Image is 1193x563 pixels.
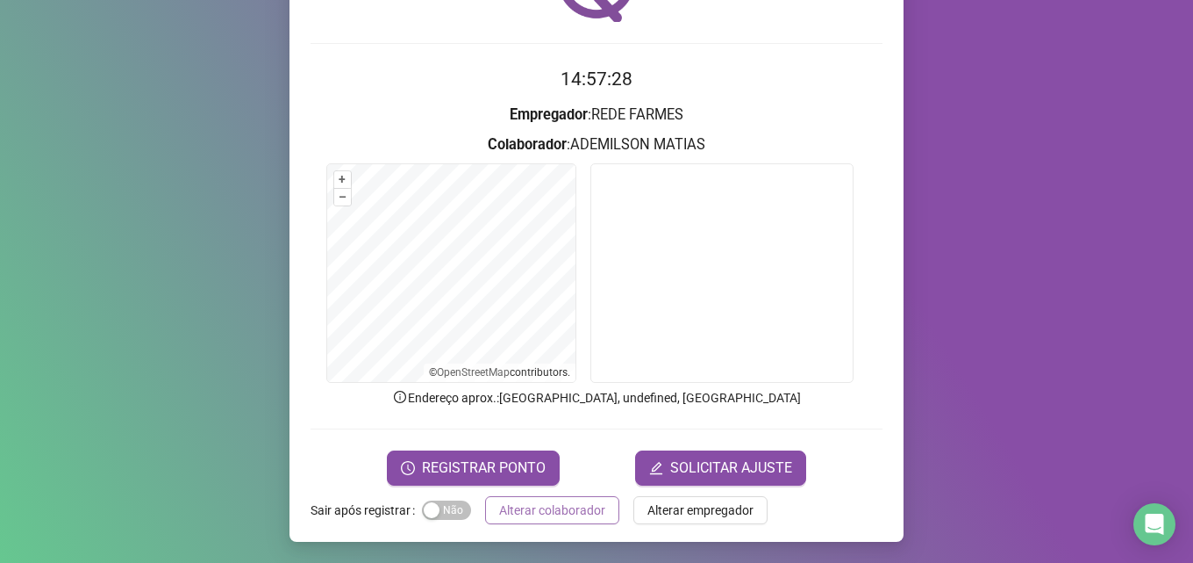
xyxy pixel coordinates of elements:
[647,501,754,520] span: Alterar empregador
[499,501,605,520] span: Alterar colaborador
[311,496,422,524] label: Sair após registrar
[429,366,570,379] li: © contributors.
[401,461,415,475] span: clock-circle
[311,388,882,408] p: Endereço aprox. : [GEOGRAPHIC_DATA], undefined, [GEOGRAPHIC_DATA]
[635,451,806,486] button: editSOLICITAR AJUSTE
[392,389,408,405] span: info-circle
[387,451,560,486] button: REGISTRAR PONTO
[488,136,567,153] strong: Colaborador
[422,458,546,479] span: REGISTRAR PONTO
[437,366,510,379] a: OpenStreetMap
[334,189,351,206] button: –
[485,496,619,524] button: Alterar colaborador
[311,104,882,126] h3: : REDE FARMES
[649,461,663,475] span: edit
[510,106,588,123] strong: Empregador
[561,69,632,90] time: 14:57:28
[670,458,792,479] span: SOLICITAR AJUSTE
[334,171,351,188] button: +
[633,496,768,524] button: Alterar empregador
[1133,503,1175,545] div: Open Intercom Messenger
[311,134,882,156] h3: : ADEMILSON MATIAS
